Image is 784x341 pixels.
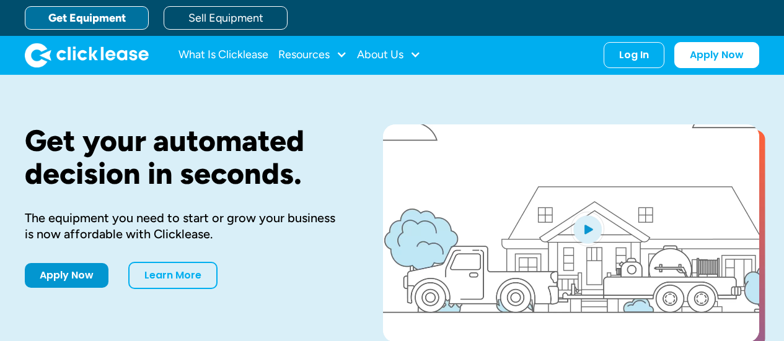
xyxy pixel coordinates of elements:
[278,43,347,67] div: Resources
[128,262,218,289] a: Learn More
[178,43,268,67] a: What Is Clicklease
[25,210,343,242] div: The equipment you need to start or grow your business is now affordable with Clicklease.
[571,212,604,246] img: Blue play button logo on a light blue circular background
[619,49,649,61] div: Log In
[164,6,288,30] a: Sell Equipment
[25,43,149,67] img: Clicklease logo
[25,124,343,190] h1: Get your automated decision in seconds.
[357,43,421,67] div: About Us
[25,6,149,30] a: Get Equipment
[25,263,108,288] a: Apply Now
[674,42,759,68] a: Apply Now
[25,43,149,67] a: home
